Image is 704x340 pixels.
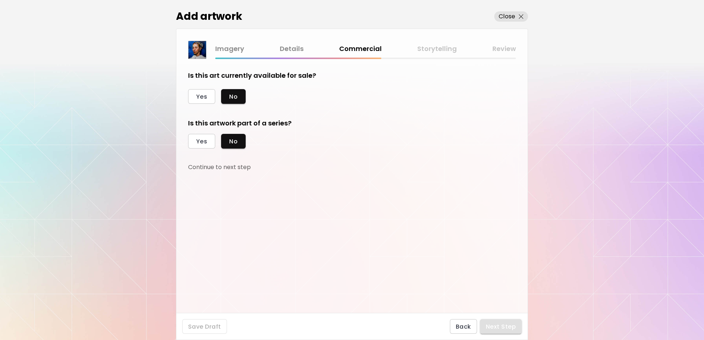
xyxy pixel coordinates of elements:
span: Back [456,323,471,330]
a: Details [280,44,304,54]
span: Yes [196,93,207,100]
span: No [229,93,238,100]
h5: Is this art currently available for sale? [188,71,316,80]
button: No [221,134,246,149]
button: Yes [188,89,215,104]
button: Back [450,319,477,334]
span: No [229,138,238,145]
h5: Is this artwork part of a series? [188,118,423,128]
a: Imagery [215,44,244,54]
button: No [221,89,246,104]
span: Yes [196,138,207,145]
h5: Continue to next step [188,163,251,171]
img: thumbnail [188,41,206,59]
button: Yes [188,134,215,149]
